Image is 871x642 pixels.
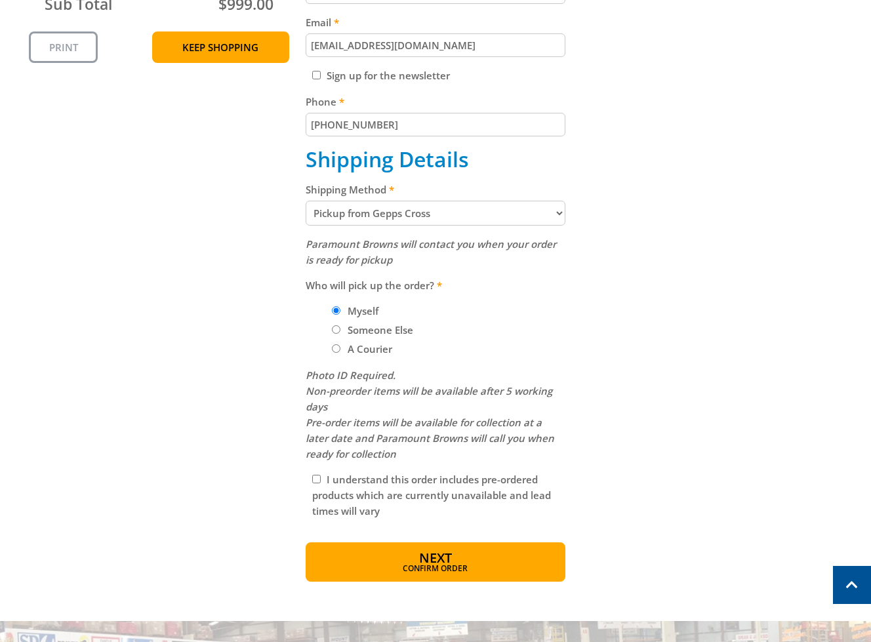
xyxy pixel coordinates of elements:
[306,542,566,582] button: Next Confirm order
[306,14,566,30] label: Email
[332,325,340,334] input: Please select who will pick up the order.
[306,237,556,266] em: Paramount Browns will contact you when your order is ready for pickup
[306,369,554,460] em: Photo ID Required. Non-preorder items will be available after 5 working days Pre-order items will...
[332,344,340,353] input: Please select who will pick up the order.
[332,306,340,315] input: Please select who will pick up the order.
[29,31,98,63] a: Print
[343,300,383,322] label: Myself
[343,319,418,341] label: Someone Else
[306,33,566,57] input: Please enter your email address.
[306,113,566,136] input: Please enter your telephone number.
[306,94,566,110] label: Phone
[306,147,566,172] h2: Shipping Details
[343,338,397,360] label: A Courier
[334,565,538,572] span: Confirm order
[306,277,566,293] label: Who will pick up the order?
[312,475,321,483] input: Please read and complete.
[327,69,450,82] label: Sign up for the newsletter
[312,473,551,517] label: I understand this order includes pre-ordered products which are currently unavailable and lead ti...
[419,549,452,567] span: Next
[306,201,566,226] select: Please select a shipping method.
[306,182,566,197] label: Shipping Method
[152,31,289,63] a: Keep Shopping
